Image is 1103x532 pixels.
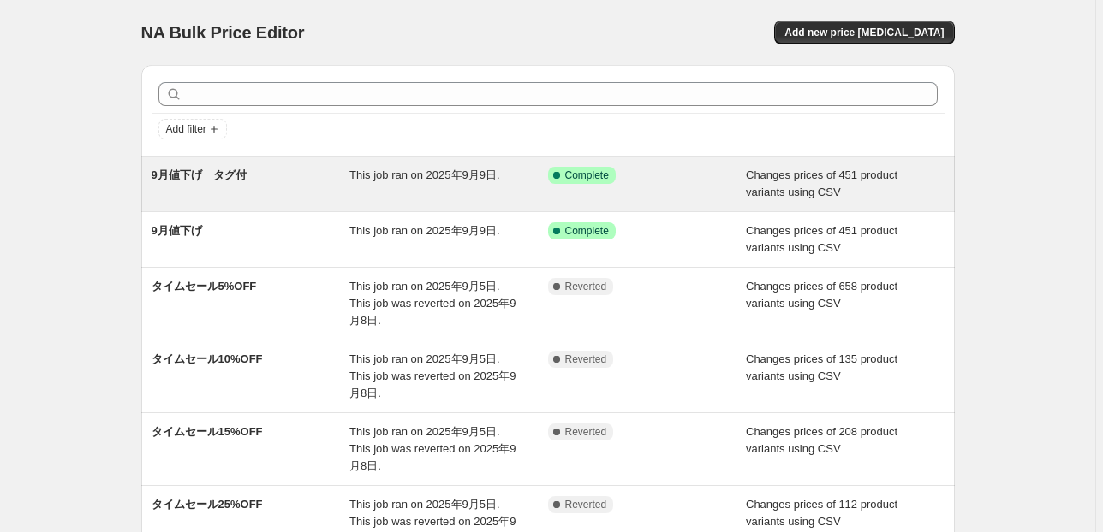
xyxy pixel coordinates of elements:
[152,224,202,237] span: 9月値下げ
[565,425,607,439] span: Reverted
[565,352,607,366] span: Reverted
[746,280,897,310] span: Changes prices of 658 product variants using CSV
[141,23,305,42] span: NA Bulk Price Editor
[784,26,944,39] span: Add new price [MEDICAL_DATA]
[746,224,897,254] span: Changes prices of 451 product variants using CSV
[158,119,227,139] button: Add filter
[349,352,516,399] span: This job ran on 2025年9月5日. This job was reverted on 2025年9月8日.
[152,498,263,511] span: タイムセール25%OFF
[152,168,247,181] span: 9月値下げ タグ付
[746,498,897,528] span: Changes prices of 112 product variants using CSV
[349,425,516,472] span: This job ran on 2025年9月5日. This job was reverted on 2025年9月8日.
[746,352,897,382] span: Changes prices of 135 product variants using CSV
[349,224,500,237] span: This job ran on 2025年9月9日.
[152,280,257,293] span: タイムセール5%OFF
[565,224,609,238] span: Complete
[565,280,607,293] span: Reverted
[565,498,607,511] span: Reverted
[152,425,263,438] span: タイムセール15%OFF
[746,168,897,198] span: Changes prices of 451 product variants using CSV
[565,168,609,182] span: Complete
[349,280,516,327] span: This job ran on 2025年9月5日. This job was reverted on 2025年9月8日.
[166,122,206,136] span: Add filter
[774,21,954,44] button: Add new price [MEDICAL_DATA]
[152,352,263,365] span: タイムセール10%OFF
[349,168,500,181] span: This job ran on 2025年9月9日.
[746,425,897,455] span: Changes prices of 208 product variants using CSV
